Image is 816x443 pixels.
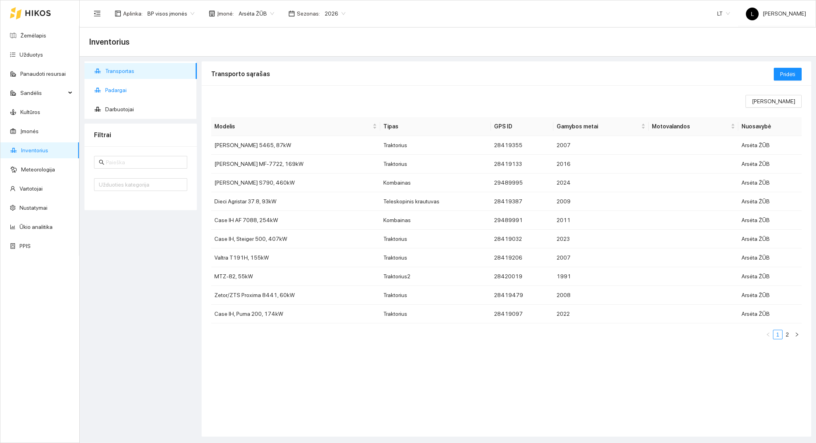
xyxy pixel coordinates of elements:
[491,136,553,155] td: 28419355
[792,330,802,339] li: Pirmyn
[491,305,553,323] td: 28419097
[491,155,553,173] td: 28419133
[738,230,802,248] td: Arsėta ŽŪB
[738,286,802,305] td: Arsėta ŽŪB
[773,330,782,339] a: 1
[211,211,380,230] td: Case IH AF 7088, 254kW
[491,230,553,248] td: 28419032
[794,332,799,337] span: right
[491,211,553,230] td: 29489991
[380,305,491,323] td: Traktorius
[94,124,187,146] div: Filtrai
[738,173,802,192] td: Arsėta ŽŪB
[94,10,101,17] span: menu-fold
[380,117,491,136] th: Tipas
[211,248,380,267] td: Valtra T191H, 155kW
[751,8,754,20] span: L
[211,305,380,323] td: Case IH, Puma 200, 174kW
[105,82,190,98] span: Padargai
[211,286,380,305] td: Zetor/ZTS Proxima 8441, 60kW
[211,173,380,192] td: [PERSON_NAME] S790, 460kW
[557,122,639,131] span: Gamybos metai
[773,330,783,339] li: 1
[20,85,66,101] span: Sandėlis
[380,155,491,173] td: Traktorius
[774,68,802,81] button: Pridėti
[553,136,649,155] td: 2007
[20,243,31,249] a: PPIS
[123,9,143,18] span: Aplinka :
[792,330,802,339] button: right
[89,6,105,22] button: menu-fold
[20,224,53,230] a: Ūkio analitika
[20,205,47,211] a: Nustatymai
[491,192,553,211] td: 28419387
[553,230,649,248] td: 2023
[738,117,802,136] th: Nuosavybė
[553,192,649,211] td: 2009
[491,267,553,286] td: 28420019
[147,8,194,20] span: BP visos įmonės
[89,35,129,48] span: Inventorius
[21,147,48,154] a: Inventorius
[553,286,649,305] td: 2008
[652,122,729,131] span: Motovalandos
[214,122,371,131] span: Modelis
[211,192,380,211] td: Dieci Agristar 37.8, 93kW
[239,8,274,20] span: Arsėta ŽŪB
[738,267,802,286] td: Arsėta ŽŪB
[553,117,649,136] th: this column's title is Gamybos metai,this column is sortable
[491,248,553,267] td: 28419206
[380,136,491,155] td: Traktorius
[738,192,802,211] td: Arsėta ŽŪB
[297,9,320,18] span: Sezonas :
[325,8,345,20] span: 2026
[211,155,380,173] td: [PERSON_NAME] MF-7722, 169kW
[738,211,802,230] td: Arsėta ŽŪB
[21,166,55,173] a: Meteorologija
[380,286,491,305] td: Traktorius
[553,173,649,192] td: 2024
[745,95,802,108] button: [PERSON_NAME]
[491,286,553,305] td: 28419479
[553,267,649,286] td: 1991
[105,63,190,79] span: Transportas
[553,248,649,267] td: 2007
[209,10,215,17] span: shop
[763,330,773,339] li: Atgal
[20,71,66,77] a: Panaudoti resursai
[211,267,380,286] td: MTZ-82, 55kW
[491,117,553,136] th: GPS ID
[211,117,380,136] th: this column's title is Modelis,this column is sortable
[717,8,730,20] span: LT
[106,158,182,167] input: Paieška
[20,51,43,58] a: Užduotys
[211,63,774,85] div: Transporto sąrašas
[380,192,491,211] td: Teleskopinis krautuvas
[763,330,773,339] button: left
[20,128,39,134] a: Įmonės
[738,136,802,155] td: Arsėta ŽŪB
[115,10,121,17] span: layout
[380,173,491,192] td: Kombainas
[783,330,792,339] a: 2
[217,9,234,18] span: Įmonė :
[752,97,795,106] span: [PERSON_NAME]
[780,70,795,79] span: Pridėti
[553,305,649,323] td: 2022
[553,155,649,173] td: 2016
[380,211,491,230] td: Kombainas
[20,109,40,115] a: Kultūros
[105,101,190,117] span: Darbuotojai
[738,305,802,323] td: Arsėta ŽŪB
[738,155,802,173] td: Arsėta ŽŪB
[99,159,104,165] span: search
[380,248,491,267] td: Traktorius
[380,230,491,248] td: Traktorius
[738,248,802,267] td: Arsėta ŽŪB
[649,117,738,136] th: this column's title is Motovalandos,this column is sortable
[288,10,295,17] span: calendar
[211,230,380,248] td: Case IH, Steiger 500, 407kW
[491,173,553,192] td: 29489995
